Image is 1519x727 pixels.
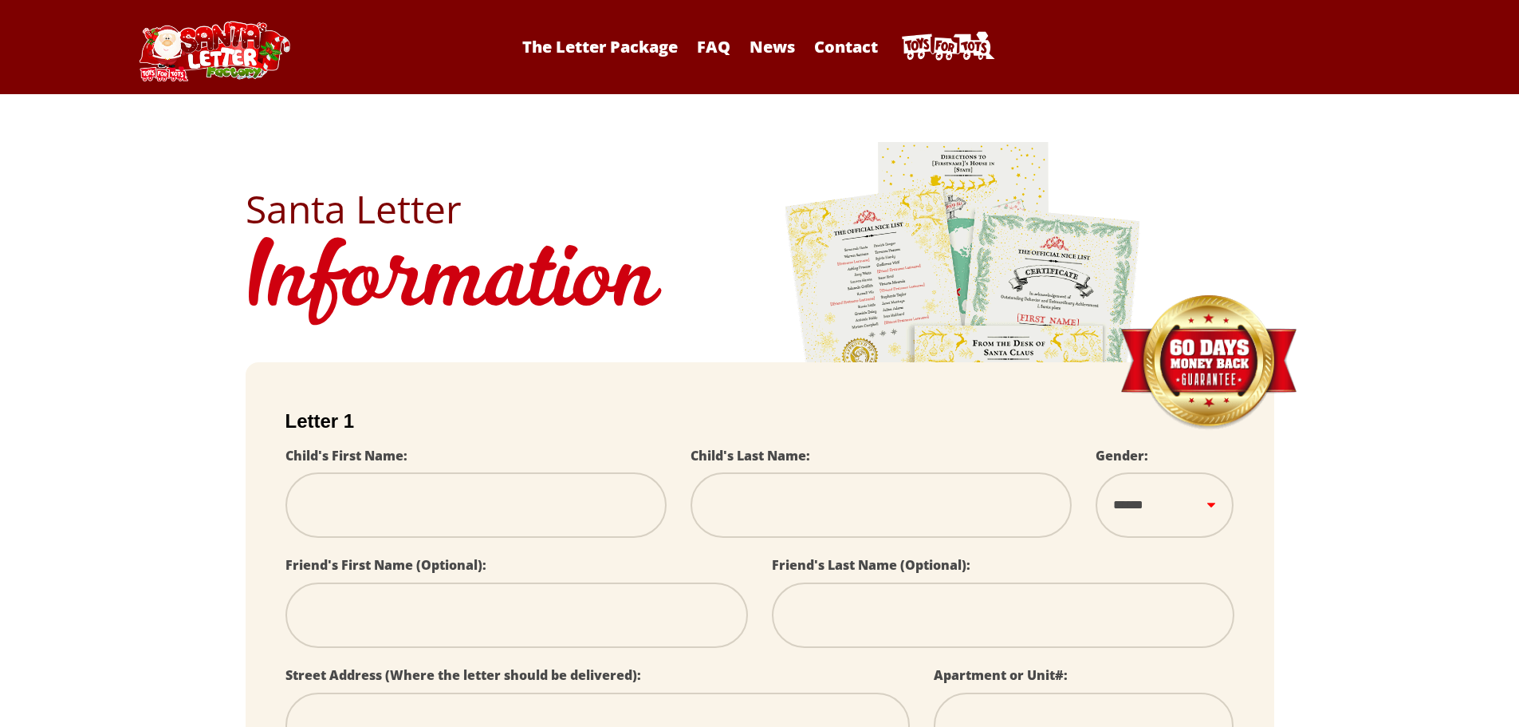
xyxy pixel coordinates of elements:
a: Contact [806,36,886,57]
h2: Santa Letter [246,190,1274,228]
a: FAQ [689,36,738,57]
img: Money Back Guarantee [1119,294,1298,431]
label: Friend's First Name (Optional): [285,556,486,574]
iframe: Opens a widget where you can find more information [1417,679,1503,719]
a: The Letter Package [514,36,686,57]
img: letters.png [784,140,1143,586]
a: News [742,36,803,57]
label: Child's First Name: [285,447,407,464]
label: Child's Last Name: [691,447,810,464]
img: Santa Letter Logo [134,21,293,81]
h2: Letter 1 [285,410,1234,433]
label: Gender: [1096,447,1148,464]
label: Street Address (Where the letter should be delivered): [285,666,641,684]
label: Apartment or Unit#: [934,666,1068,684]
label: Friend's Last Name (Optional): [772,556,970,574]
h1: Information [246,228,1274,338]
